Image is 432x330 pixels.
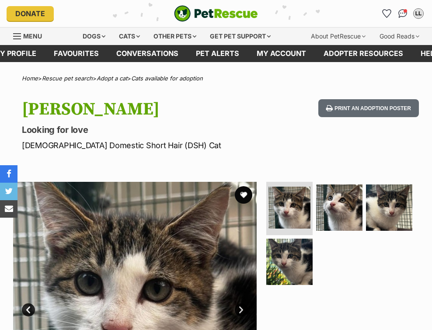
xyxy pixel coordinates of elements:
[13,28,48,43] a: Menu
[414,9,423,18] div: LL
[22,139,265,151] p: [DEMOGRAPHIC_DATA] Domestic Short Hair (DSH) Cat
[268,187,310,229] img: Photo of Kip
[174,5,258,22] img: logo-cat-932fe2b9b8326f06289b0f2fb663e598f794de774fb13d1741a6617ecf9a85b4.svg
[305,28,372,45] div: About PetRescue
[174,5,258,22] a: PetRescue
[235,303,248,316] a: Next
[77,28,111,45] div: Dogs
[315,45,412,62] a: Adopter resources
[22,75,38,82] a: Home
[45,45,108,62] a: Favourites
[97,75,127,82] a: Adopt a cat
[396,7,410,21] a: Conversations
[266,239,313,285] img: Photo of Kip
[316,184,362,231] img: Photo of Kip
[373,28,425,45] div: Good Reads
[7,6,54,21] a: Donate
[398,9,408,18] img: chat-41dd97257d64d25036548639549fe6c8038ab92f7586957e7f3b1b290dea8141.svg
[23,32,42,40] span: Menu
[248,45,315,62] a: My account
[42,75,93,82] a: Rescue pet search
[411,7,425,21] button: My account
[318,99,419,117] button: Print an adoption poster
[22,124,265,136] p: Looking for love
[147,28,202,45] div: Other pets
[204,28,277,45] div: Get pet support
[187,45,248,62] a: Pet alerts
[380,7,425,21] ul: Account quick links
[22,99,265,119] h1: [PERSON_NAME]
[22,303,35,316] a: Prev
[380,7,394,21] a: Favourites
[131,75,203,82] a: Cats available for adoption
[235,186,252,204] button: favourite
[113,28,146,45] div: Cats
[366,184,412,231] img: Photo of Kip
[108,45,187,62] a: conversations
